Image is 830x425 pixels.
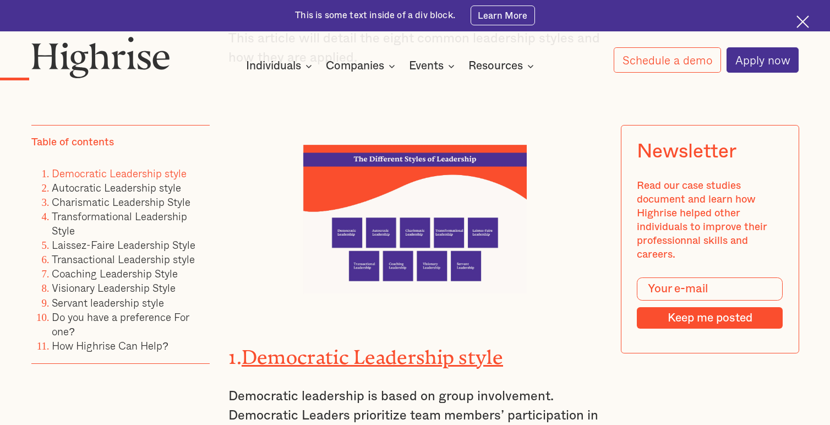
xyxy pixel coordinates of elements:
[228,346,242,358] strong: 1.
[52,251,195,267] a: Transactional Leadership style
[409,59,458,73] div: Events
[31,36,170,78] img: Highrise logo
[471,6,535,25] a: Learn More
[796,15,809,28] img: Cross icon
[637,140,736,163] div: Newsletter
[727,47,799,73] a: Apply now
[637,179,783,261] div: Read our case studies document and learn how Highrise helped other individuals to improve their p...
[614,47,722,73] a: Schedule a demo
[637,277,783,329] form: Modal Form
[326,59,398,73] div: Companies
[295,9,455,21] div: This is some text inside of a div block.
[31,135,114,149] div: Table of contents
[637,307,783,329] input: Keep me posted
[246,59,301,73] div: Individuals
[246,59,315,73] div: Individuals
[52,337,168,353] a: How Highrise Can Help?
[52,265,178,281] a: Coaching Leadership Style
[409,59,444,73] div: Events
[52,194,190,210] a: Charismatic Leadership Style
[468,59,523,73] div: Resources
[52,308,189,339] a: Do you have a preference For one?
[52,208,187,238] a: Transformational Leadership Style
[242,346,503,358] a: Democratic Leadership style
[52,237,195,253] a: Laissez-Faire Leadership Style
[303,145,527,294] img: An infographic listing the various styles of leadership.
[52,165,187,181] a: Democratic Leadership style
[326,59,384,73] div: Companies
[637,277,783,300] input: Your e-mail
[468,59,537,73] div: Resources
[52,179,181,195] a: Autocratic Leadership style
[52,280,176,296] a: Visionary Leadership Style
[52,294,164,310] a: Servant leadership style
